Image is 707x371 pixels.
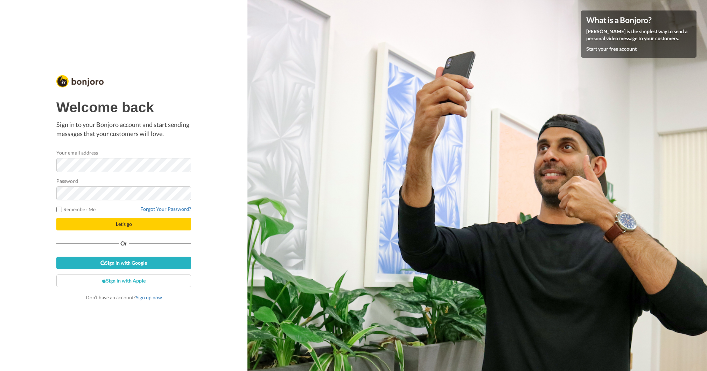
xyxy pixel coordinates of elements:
h1: Welcome back [56,100,191,115]
input: Remember Me [56,207,62,212]
a: Forgot Your Password? [140,206,191,212]
a: Sign in with Apple [56,274,191,287]
span: Let's go [116,221,132,227]
label: Your email address [56,149,98,156]
h4: What is a Bonjoro? [586,16,691,24]
a: Sign in with Google [56,257,191,269]
button: Let's go [56,218,191,230]
a: Start your free account [586,46,637,52]
a: Sign up now [136,294,162,300]
span: Or [119,241,129,246]
label: Password [56,177,78,185]
p: Sign in to your Bonjoro account and start sending messages that your customers will love. [56,120,191,138]
span: Don’t have an account? [86,294,162,300]
label: Remember Me [56,206,96,213]
p: [PERSON_NAME] is the simplest way to send a personal video message to your customers. [586,28,691,42]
